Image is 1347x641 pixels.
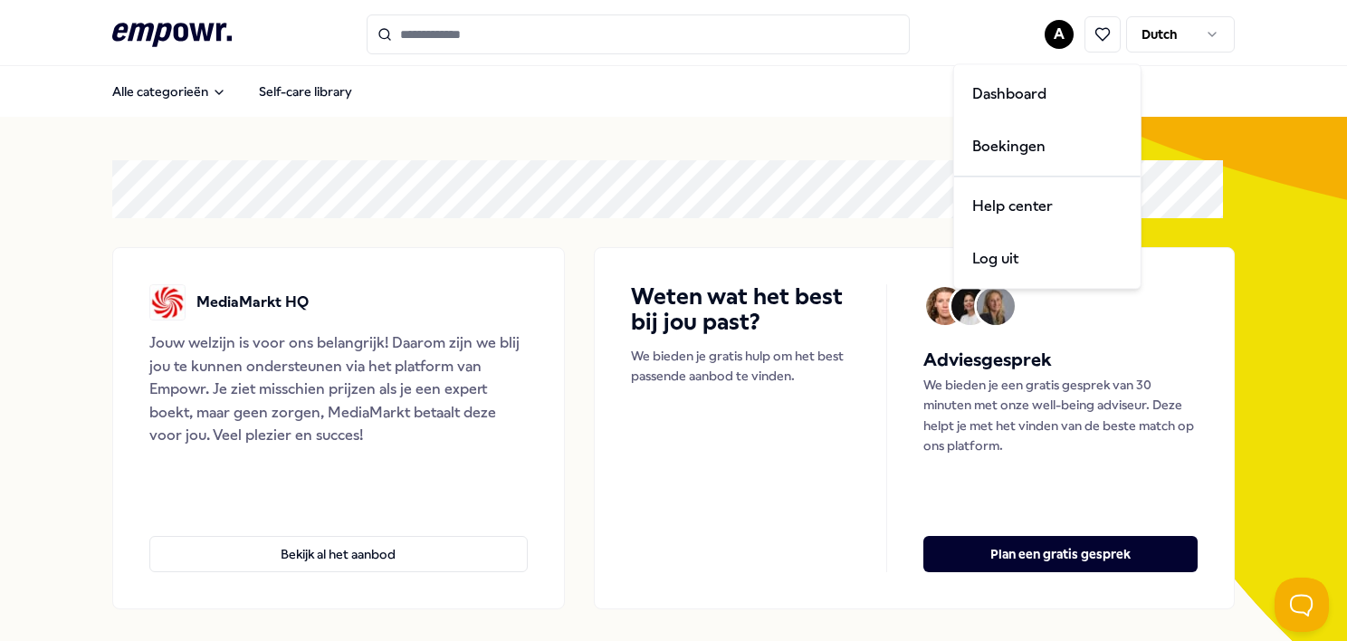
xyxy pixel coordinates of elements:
[958,181,1137,234] a: Help center
[958,68,1137,120] a: Dashboard
[958,233,1137,285] div: Log uit
[953,63,1142,289] div: A
[958,120,1137,173] a: Boekingen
